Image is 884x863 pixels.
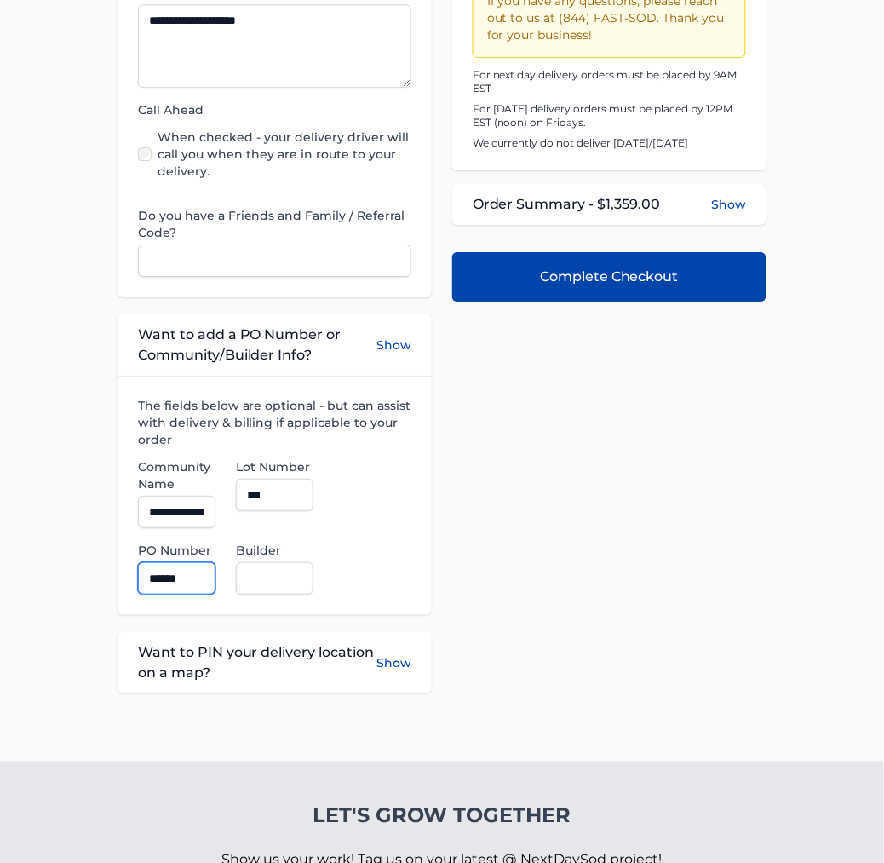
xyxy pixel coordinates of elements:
[376,325,411,365] button: Show
[138,207,411,241] label: Do you have a Friends and Family / Referral Code?
[138,458,215,492] label: Community Name
[138,397,411,448] label: The fields below are optional - but can assist with delivery & billing if applicable to your order
[138,642,376,683] span: Want to PIN your delivery location on a map?
[452,252,766,302] button: Complete Checkout
[236,458,313,475] label: Lot Number
[138,101,411,118] label: Call Ahead
[473,102,746,129] p: For [DATE] delivery orders must be placed by 12PM EST (noon) on Fridays.
[138,325,376,365] span: Want to add a PO Number or Community/Builder Info?
[158,129,411,180] label: When checked - your delivery driver will call you when they are in route to your delivery.
[540,267,679,287] span: Complete Checkout
[473,136,746,150] p: We currently do not deliver [DATE]/[DATE]
[236,542,313,559] label: Builder
[138,542,215,559] label: PO Number
[222,803,663,830] h4: Let's Grow Together
[473,194,661,215] span: Order Summary - $1,359.00
[473,68,746,95] p: For next day delivery orders must be placed by 9AM EST
[711,196,746,213] button: Show
[376,642,411,683] button: Show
